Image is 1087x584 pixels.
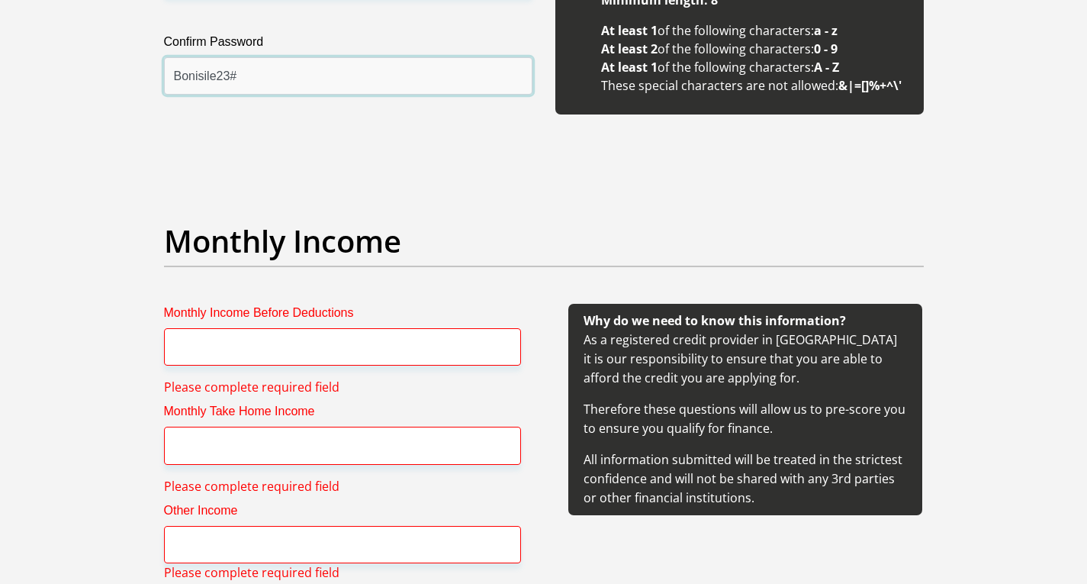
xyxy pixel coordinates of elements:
input: Monthly Take Home Income [164,427,521,464]
b: a - z [814,22,838,39]
h2: Monthly Income [164,223,924,260]
b: 0 - 9 [814,40,838,57]
label: Other Income [164,502,521,526]
span: As a registered credit provider in [GEOGRAPHIC_DATA] it is our responsibility to ensure that you ... [584,312,905,506]
input: Confirm Password [164,57,532,95]
b: At least 1 [601,59,658,76]
span: Please complete required field [164,477,339,495]
input: Monthly Income Before Deductions [164,328,521,366]
input: Other Income [164,526,521,563]
b: Why do we need to know this information? [584,312,846,329]
li: These special characters are not allowed: [601,76,909,95]
b: A - Z [814,59,839,76]
b: At least 2 [601,40,658,57]
label: Monthly Income Before Deductions [164,304,521,328]
span: Please complete required field [164,378,339,396]
label: Monthly Take Home Income [164,402,521,427]
label: Confirm Password [164,33,532,57]
span: Please complete required field [164,563,339,582]
li: of the following characters: [601,21,909,40]
li: of the following characters: [601,40,909,58]
b: &|=[]%+^\' [838,77,902,94]
b: At least 1 [601,22,658,39]
li: of the following characters: [601,58,909,76]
